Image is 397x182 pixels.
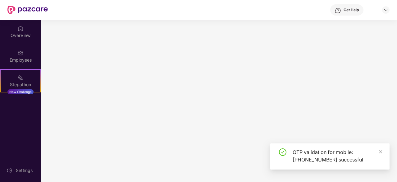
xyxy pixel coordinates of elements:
[17,50,24,56] img: svg+xml;base64,PHN2ZyBpZD0iRW1wbG95ZWVzIiB4bWxucz0iaHR0cDovL3d3dy53My5vcmcvMjAwMC9zdmciIHdpZHRoPS...
[383,7,388,12] img: svg+xml;base64,PHN2ZyBpZD0iRHJvcGRvd24tMzJ4MzIiIHhtbG5zPSJodHRwOi8vd3d3LnczLm9yZy8yMDAwL3N2ZyIgd2...
[7,167,13,174] img: svg+xml;base64,PHN2ZyBpZD0iU2V0dGluZy0yMHgyMCIgeG1sbnM9Imh0dHA6Ly93d3cudzMub3JnLzIwMDAvc3ZnIiB3aW...
[7,89,34,94] div: New Challenge
[7,6,48,14] img: New Pazcare Logo
[14,167,34,174] div: Settings
[344,7,359,12] div: Get Help
[378,150,383,154] span: close
[17,75,24,81] img: svg+xml;base64,PHN2ZyB4bWxucz0iaHR0cDovL3d3dy53My5vcmcvMjAwMC9zdmciIHdpZHRoPSIyMSIgaGVpZ2h0PSIyMC...
[293,148,382,163] div: OTP validation for mobile: [PHONE_NUMBER] successful
[279,148,286,156] span: check-circle
[17,26,24,32] img: svg+xml;base64,PHN2ZyBpZD0iSG9tZSIgeG1sbnM9Imh0dHA6Ly93d3cudzMub3JnLzIwMDAvc3ZnIiB3aWR0aD0iMjAiIG...
[1,82,40,88] div: Stepathon
[335,7,341,14] img: svg+xml;base64,PHN2ZyBpZD0iSGVscC0zMngzMiIgeG1sbnM9Imh0dHA6Ly93d3cudzMub3JnLzIwMDAvc3ZnIiB3aWR0aD...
